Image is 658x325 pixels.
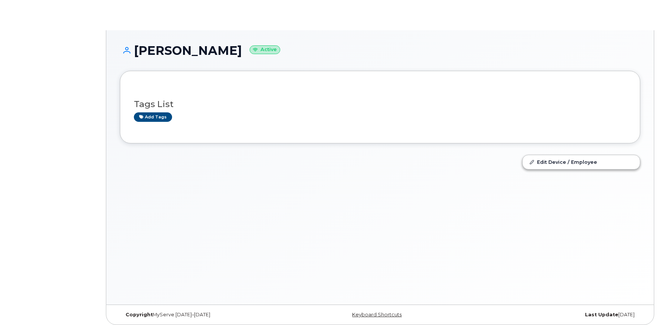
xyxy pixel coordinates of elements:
strong: Copyright [126,312,153,317]
a: Edit Device / Employee [523,155,640,169]
h3: Tags List [134,100,626,109]
a: Add tags [134,112,172,122]
small: Active [250,45,280,54]
a: Keyboard Shortcuts [352,312,402,317]
strong: Last Update [585,312,618,317]
div: MyServe [DATE]–[DATE] [120,312,293,318]
h1: [PERSON_NAME] [120,44,640,57]
div: [DATE] [467,312,640,318]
